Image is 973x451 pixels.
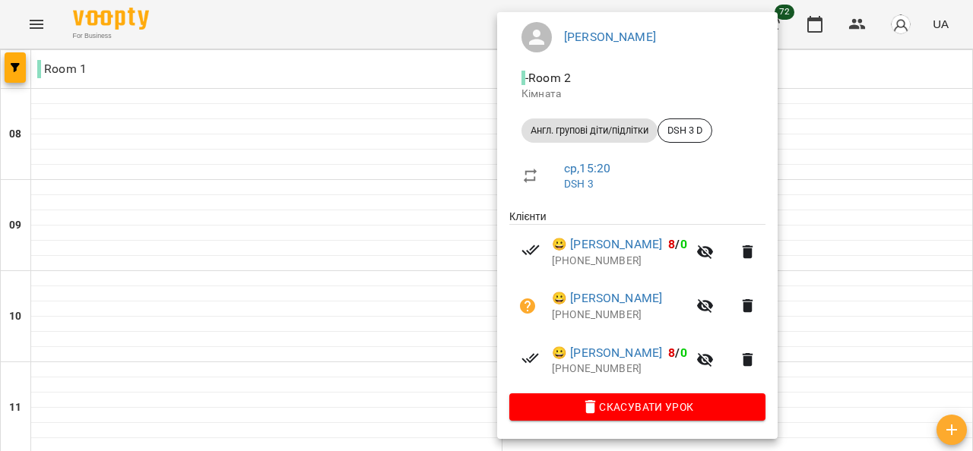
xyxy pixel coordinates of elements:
svg: Візит сплачено [521,241,540,259]
button: Візит ще не сплачено. Додати оплату? [509,288,546,324]
span: - Room 2 [521,71,574,85]
b: / [668,237,686,251]
span: Англ. групові діти/підлітки [521,124,658,137]
span: Скасувати Урок [521,398,753,416]
p: [PHONE_NUMBER] [552,307,687,323]
span: DSH 3 D [658,124,712,137]
p: [PHONE_NUMBER] [552,254,687,269]
span: 0 [680,237,687,251]
p: Кімната [521,87,753,102]
a: ср , 15:20 [564,161,610,175]
a: 😀 [PERSON_NAME] [552,344,662,362]
button: Скасувати Урок [509,393,765,421]
span: 8 [668,345,675,360]
div: DSH 3 D [658,118,712,143]
a: [PERSON_NAME] [564,30,656,44]
p: [PHONE_NUMBER] [552,361,687,377]
b: / [668,345,686,360]
span: 0 [680,345,687,360]
a: 😀 [PERSON_NAME] [552,235,662,254]
span: 8 [668,237,675,251]
a: DSH 3 [564,178,594,190]
ul: Клієнти [509,209,765,393]
a: 😀 [PERSON_NAME] [552,289,662,307]
svg: Візит сплачено [521,349,540,367]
